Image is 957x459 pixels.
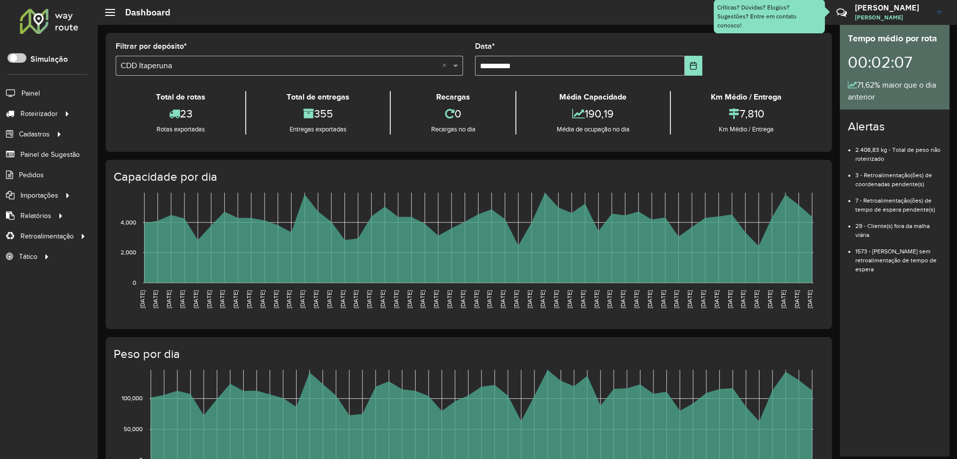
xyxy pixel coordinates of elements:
[831,2,852,23] a: Contato Rápido
[473,290,479,308] text: [DATE]
[475,40,495,52] label: Data
[249,91,387,103] div: Total de entregas
[713,290,720,308] text: [DATE]
[848,32,942,45] div: Tempo médio por rota
[118,103,243,124] div: 23
[393,124,513,134] div: Recargas no dia
[352,290,359,308] text: [DATE]
[848,119,942,134] h4: Alertas
[686,290,693,308] text: [DATE]
[673,103,819,124] div: 7,810
[526,290,533,308] text: [DATE]
[30,53,68,65] label: Simulação
[366,290,372,308] text: [DATE]
[419,290,426,308] text: [DATE]
[286,290,292,308] text: [DATE]
[446,290,453,308] text: [DATE]
[393,103,513,124] div: 0
[192,290,199,308] text: [DATE]
[740,290,746,308] text: [DATE]
[20,190,58,201] span: Importações
[646,290,653,308] text: [DATE]
[219,290,225,308] text: [DATE]
[513,290,519,308] text: [DATE]
[519,124,667,134] div: Média de ocupação no dia
[379,290,386,308] text: [DATE]
[620,290,626,308] text: [DATE]
[806,290,813,308] text: [DATE]
[339,290,346,308] text: [DATE]
[326,290,332,308] text: [DATE]
[121,249,136,256] text: 2,000
[115,7,170,18] h2: Dashboard
[593,290,600,308] text: [DATE]
[673,91,819,103] div: Km Médio / Entrega
[442,60,451,72] span: Clear all
[519,91,667,103] div: Média Capacidade
[393,290,399,308] text: [DATE]
[673,124,819,134] div: Km Médio / Entrega
[206,290,212,308] text: [DATE]
[20,211,51,221] span: Relatórios
[753,290,760,308] text: [DATE]
[553,290,559,308] text: [DATE]
[580,290,586,308] text: [DATE]
[855,214,942,239] li: 29 - Cliente(s) fora da malha viária
[685,56,702,76] button: Choose Date
[273,290,279,308] text: [DATE]
[855,3,930,12] h3: [PERSON_NAME]
[794,290,800,308] text: [DATE]
[855,13,930,22] span: [PERSON_NAME]
[519,103,667,124] div: 190,19
[299,290,306,308] text: [DATE]
[673,290,679,308] text: [DATE]
[152,290,159,308] text: [DATE]
[606,290,613,308] text: [DATE]
[259,290,266,308] text: [DATE]
[114,170,822,184] h4: Capacidade por dia
[855,138,942,163] li: 2.408,83 kg - Total de peso não roteirizado
[700,290,706,308] text: [DATE]
[433,290,439,308] text: [DATE]
[121,219,136,226] text: 4,000
[486,290,492,308] text: [DATE]
[19,251,37,262] span: Tático
[139,290,146,308] text: [DATE]
[165,290,172,308] text: [DATE]
[249,124,387,134] div: Entregas exportadas
[124,426,143,432] text: 50,000
[460,290,466,308] text: [DATE]
[499,290,506,308] text: [DATE]
[848,79,942,103] div: 71,62% maior que o dia anterior
[122,395,143,402] text: 100,000
[633,290,639,308] text: [DATE]
[118,91,243,103] div: Total de rotas
[20,109,58,119] span: Roteirizador
[19,170,44,180] span: Pedidos
[393,91,513,103] div: Recargas
[406,290,413,308] text: [DATE]
[249,103,387,124] div: 355
[179,290,185,308] text: [DATE]
[21,88,40,99] span: Painel
[780,290,787,308] text: [DATE]
[118,124,243,134] div: Rotas exportadas
[232,290,239,308] text: [DATE]
[20,149,80,160] span: Painel de Sugestão
[114,347,822,361] h4: Peso por dia
[848,45,942,79] div: 00:02:07
[660,290,666,308] text: [DATE]
[539,290,546,308] text: [DATE]
[855,189,942,214] li: 7 - Retroalimentação(ões) de tempo de espera pendente(s)
[767,290,773,308] text: [DATE]
[133,279,136,286] text: 0
[20,231,74,241] span: Retroalimentação
[116,40,187,52] label: Filtrar por depósito
[566,290,573,308] text: [DATE]
[727,290,733,308] text: [DATE]
[313,290,319,308] text: [DATE]
[855,239,942,274] li: 1573 - [PERSON_NAME] sem retroalimentação de tempo de espera
[855,163,942,189] li: 3 - Retroalimentação(ões) de coordenadas pendente(s)
[246,290,252,308] text: [DATE]
[19,129,50,139] span: Cadastros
